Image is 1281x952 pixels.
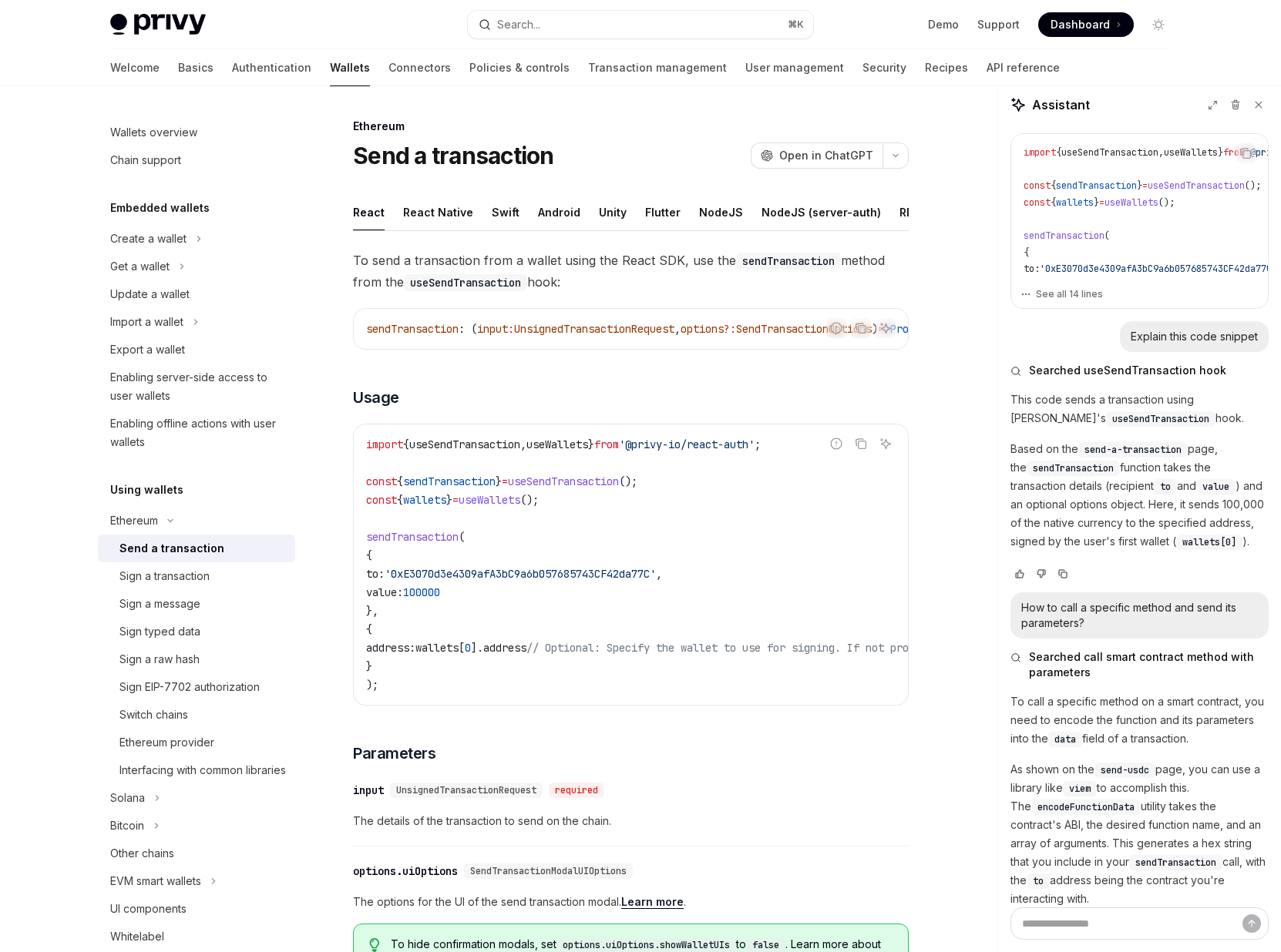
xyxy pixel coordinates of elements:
span: (); [1245,179,1261,192]
span: value [1202,481,1229,493]
span: encodeFunctionData [1037,801,1135,813]
span: const [366,474,397,488]
span: useSendTransaction [1061,146,1158,159]
span: sendTransaction [1024,230,1104,242]
a: Whitelabel [98,923,295,950]
span: { [1051,179,1056,192]
span: useSendTransaction [1112,413,1209,425]
span: { [366,622,372,636]
span: address [483,641,526,655]
span: options [681,322,724,336]
div: Wallets overview [110,123,197,142]
span: , [674,322,681,336]
div: React Native [403,194,473,230]
a: Ethereum provider [98,729,295,756]
div: Ethereum [110,511,158,530]
div: Sign a transaction [119,567,210,585]
div: Search... [497,15,540,34]
button: Ask AI [876,434,896,454]
span: from [594,437,619,451]
span: Usage [353,387,399,408]
span: useSendTransaction [1148,179,1245,192]
span: = [502,474,508,488]
a: Other chains [98,840,295,867]
span: import [1024,146,1056,159]
div: Sign EIP-7702 authorization [119,678,260,696]
span: wallets [1056,196,1094,209]
a: Wallets [330,49,370,86]
span: , [520,437,526,451]
span: ); [366,678,378,692]
span: ( [459,530,465,544]
button: Copy the contents from the code block [851,318,871,338]
span: to: [1024,263,1040,275]
span: sendTransaction [366,322,459,336]
p: This code sends a transaction using [PERSON_NAME]'s hook. [1010,391,1269,427]
div: options.uiOptions [353,863,458,879]
span: useSendTransaction [508,474,619,488]
span: 0 [465,641,471,655]
button: Send message [1242,914,1261,933]
span: } [1137,179,1142,192]
span: To send a transaction from a wallet using the React SDK, use the method from the hook: [353,250,909,293]
h1: Send a transaction [353,142,554,169]
span: value: [1024,280,1056,292]
span: // Optional: Specify the wallet to use for signing. If not provided, the first wallet will be used. [526,641,1137,655]
span: data [1054,733,1076,746]
span: { [397,474,403,488]
a: Transaction management [588,49,727,86]
button: Copy chat response [1054,566,1072,582]
span: = [1099,196,1104,209]
span: Parameters [353,742,435,764]
code: sendTransaction [736,253,841,270]
a: Policies & controls [469,49,570,86]
span: } [1218,146,1223,159]
span: = [1142,179,1148,192]
span: SendTransactionOptions [736,322,872,336]
a: Export a wallet [98,336,295,364]
div: Unity [599,194,627,230]
a: Interfacing with common libraries [98,756,295,784]
button: Toggle dark mode [1146,12,1171,37]
a: Enabling server-side access to user wallets [98,364,295,410]
button: Ask AI [876,318,896,338]
div: EVM smart wallets [110,872,201,890]
div: input [353,783,384,798]
span: Open in ChatGPT [779,148,873,163]
button: Copy the contents from the code block [1236,143,1256,163]
button: Copy the contents from the code block [851,434,871,454]
div: Switch chains [119,706,188,724]
span: sendTransaction [1033,462,1114,474]
span: Searched call smart contract method with parameters [1029,649,1269,680]
span: sendTransaction [366,530,459,544]
a: API reference [987,49,1060,86]
span: sendTransaction [1056,179,1137,192]
span: { [397,493,403,507]
a: Sign a message [98,590,295,618]
div: REST API [899,194,948,230]
div: NodeJS (server-auth) [762,194,881,230]
span: useSendTransaction [409,437,520,451]
span: Dashboard [1051,17,1110,32]
a: Support [977,17,1020,32]
button: Searched call smart contract method with parameters [1010,649,1269,680]
a: Connectors [388,49,451,86]
div: NodeJS [699,194,743,230]
span: useWallets [1104,196,1158,209]
div: Get a wallet [110,257,170,276]
button: Vote that response was good [1010,566,1029,582]
button: Toggle Get a wallet section [98,253,295,280]
span: input [477,322,508,336]
a: Authentication [232,49,311,86]
a: Sign typed data [98,618,295,645]
span: value: [366,585,403,599]
div: Sign a message [119,595,200,613]
button: Toggle Ethereum section [98,507,295,535]
a: Demo [928,17,959,32]
div: Ethereum provider [119,733,214,752]
span: wallets [403,493,446,507]
span: Searched useSendTransaction hook [1029,363,1226,378]
button: Toggle Bitcoin section [98,812,295,840]
span: wallets [415,641,459,655]
div: How to call a specific method and send its parameters? [1021,600,1258,631]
